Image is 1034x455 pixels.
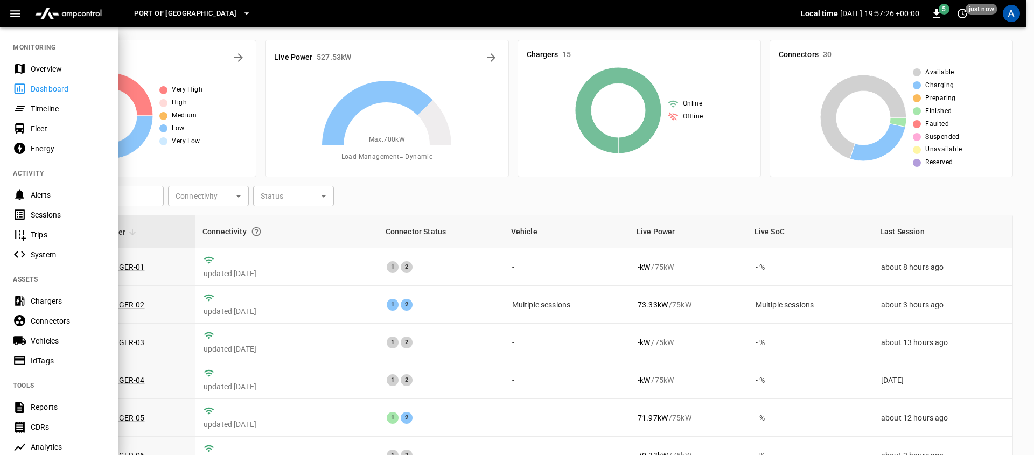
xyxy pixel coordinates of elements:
[31,355,106,366] div: IdTags
[31,296,106,306] div: Chargers
[801,8,838,19] p: Local time
[31,442,106,452] div: Analytics
[31,422,106,432] div: CDRs
[939,4,949,15] span: 5
[31,209,106,220] div: Sessions
[31,229,106,240] div: Trips
[840,8,919,19] p: [DATE] 19:57:26 +00:00
[1003,5,1020,22] div: profile-icon
[31,103,106,114] div: Timeline
[31,249,106,260] div: System
[31,402,106,412] div: Reports
[134,8,236,20] span: Port of [GEOGRAPHIC_DATA]
[31,3,106,24] img: ampcontrol.io logo
[31,123,106,134] div: Fleet
[31,190,106,200] div: Alerts
[31,335,106,346] div: Vehicles
[31,143,106,154] div: Energy
[31,83,106,94] div: Dashboard
[954,5,971,22] button: set refresh interval
[966,4,997,15] span: just now
[31,316,106,326] div: Connectors
[31,64,106,74] div: Overview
